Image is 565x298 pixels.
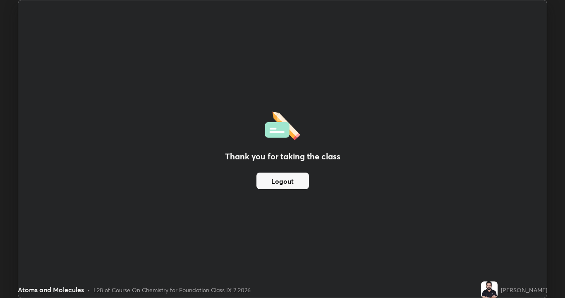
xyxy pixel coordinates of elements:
[265,109,300,140] img: offlineFeedback.1438e8b3.svg
[87,286,90,294] div: •
[93,286,251,294] div: L28 of Course On Chemistry for Foundation Class IX 2 2026
[18,285,84,295] div: Atoms and Molecules
[225,150,340,163] h2: Thank you for taking the class
[481,281,498,298] img: 0bf9c021c47d4fb096f28ac5260dc4fe.jpg
[501,286,547,294] div: [PERSON_NAME]
[256,173,309,189] button: Logout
